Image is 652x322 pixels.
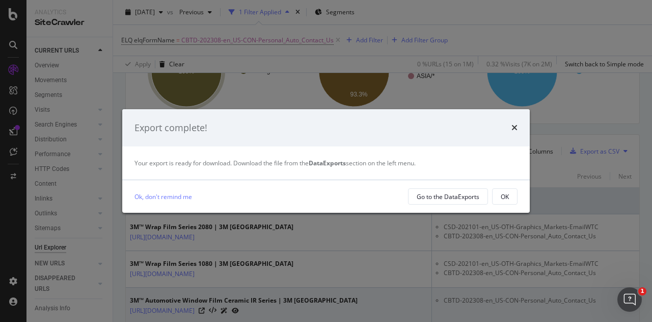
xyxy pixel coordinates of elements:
div: Export complete! [134,121,207,135]
span: 1 [638,287,646,295]
strong: DataExports [309,159,346,167]
iframe: Intercom live chat [617,287,642,312]
div: modal [122,109,530,213]
div: times [511,121,518,135]
span: section on the left menu. [309,159,416,167]
button: OK [492,188,518,205]
div: OK [501,192,509,201]
div: Your export is ready for download. Download the file from the [134,159,518,167]
a: Ok, don't remind me [134,191,192,202]
div: Go to the DataExports [417,192,479,201]
button: Go to the DataExports [408,188,488,205]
